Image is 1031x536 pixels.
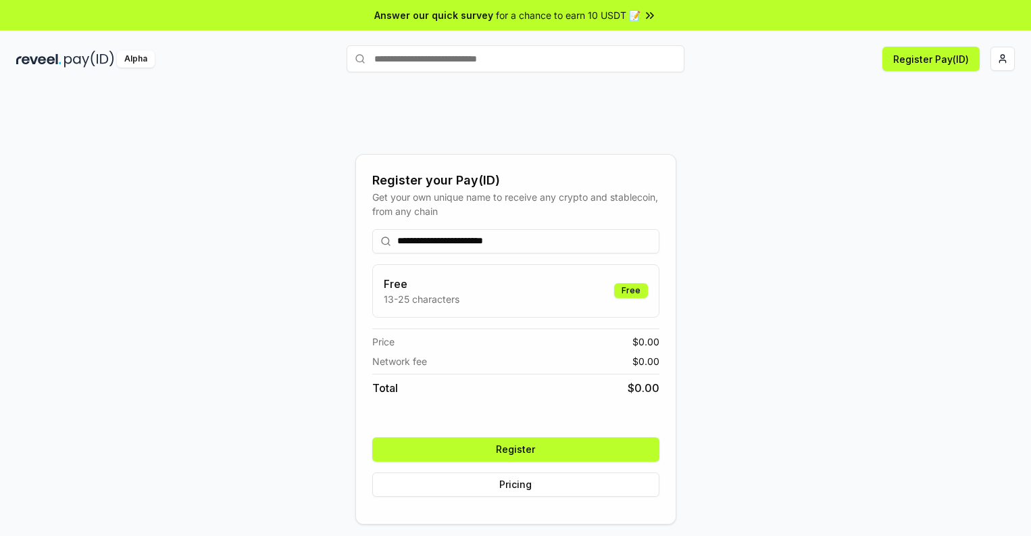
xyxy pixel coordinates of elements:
[372,437,659,462] button: Register
[384,276,459,292] h3: Free
[384,292,459,306] p: 13-25 characters
[372,472,659,497] button: Pricing
[632,335,659,349] span: $ 0.00
[496,8,640,22] span: for a chance to earn 10 USDT 📝
[614,283,648,298] div: Free
[628,380,659,396] span: $ 0.00
[372,171,659,190] div: Register your Pay(ID)
[372,335,395,349] span: Price
[117,51,155,68] div: Alpha
[374,8,493,22] span: Answer our quick survey
[372,190,659,218] div: Get your own unique name to receive any crypto and stablecoin, from any chain
[372,380,398,396] span: Total
[882,47,980,71] button: Register Pay(ID)
[64,51,114,68] img: pay_id
[16,51,61,68] img: reveel_dark
[372,354,427,368] span: Network fee
[632,354,659,368] span: $ 0.00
